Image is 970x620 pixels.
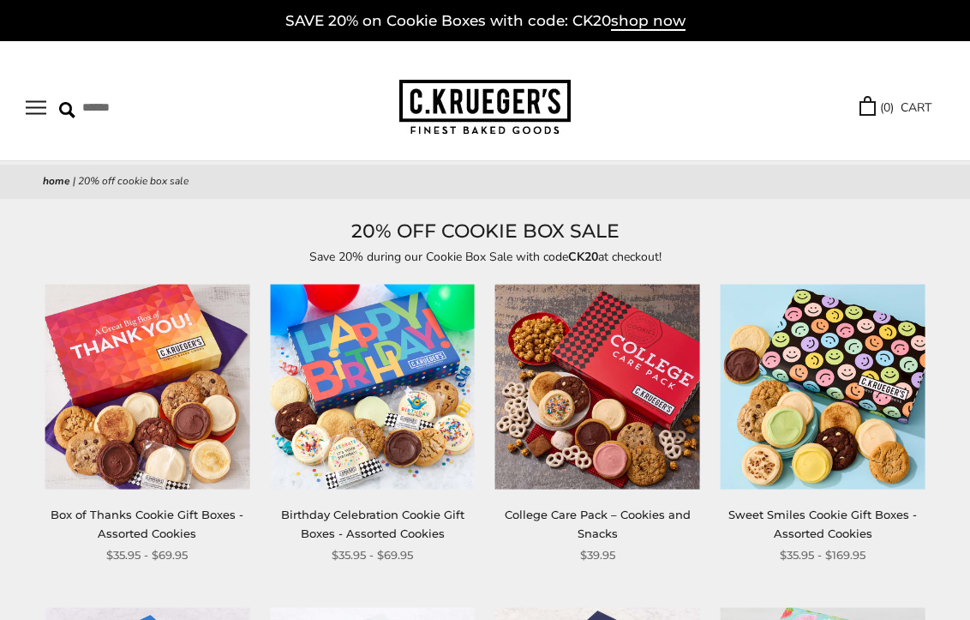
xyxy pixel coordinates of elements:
span: $35.95 - $69.95 [106,546,188,564]
img: College Care Pack – Cookies and Snacks [495,284,700,489]
span: | [73,174,75,188]
strong: CK20 [568,249,598,265]
span: $35.95 - $69.95 [332,546,413,564]
a: Home [43,174,70,188]
a: Birthday Celebration Cookie Gift Boxes - Assorted Cookies [281,508,464,539]
span: $35.95 - $169.95 [780,546,865,564]
a: SAVE 20% on Cookie Boxes with code: CK20shop now [285,12,686,31]
a: Sweet Smiles Cookie Gift Boxes - Assorted Cookies [728,508,917,539]
p: Save 20% during our Cookie Box Sale with code at checkout! [91,247,879,267]
img: Search [59,102,75,118]
a: (0) CART [859,98,931,117]
button: Open navigation [26,100,46,115]
a: College Care Pack – Cookies and Snacks [505,508,691,539]
h1: 20% OFF COOKIE BOX SALE [43,216,927,247]
span: shop now [611,12,686,31]
span: $39.95 [580,546,615,564]
img: Sweet Smiles Cookie Gift Boxes - Assorted Cookies [721,284,925,489]
img: C.KRUEGER'S [399,80,571,135]
img: Birthday Celebration Cookie Gift Boxes - Assorted Cookies [270,284,475,489]
input: Search [59,94,247,121]
a: Box of Thanks Cookie Gift Boxes - Assorted Cookies [51,508,243,539]
nav: breadcrumbs [43,173,927,190]
img: Box of Thanks Cookie Gift Boxes - Assorted Cookies [45,284,249,489]
span: 20% OFF COOKIE BOX SALE [78,174,189,188]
